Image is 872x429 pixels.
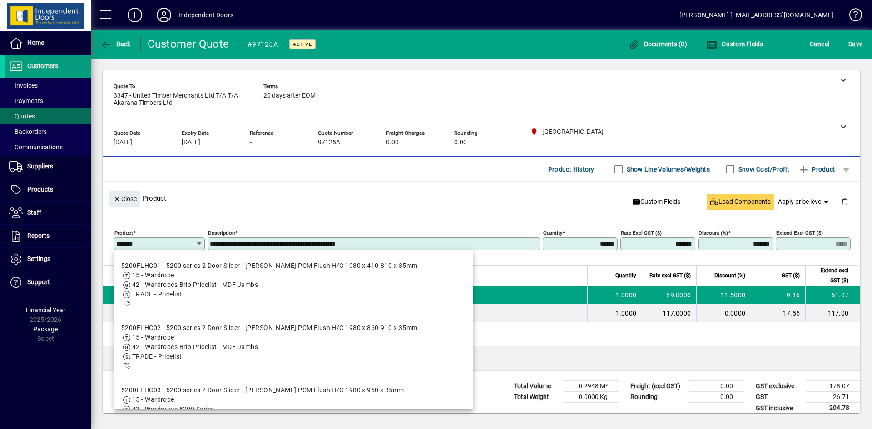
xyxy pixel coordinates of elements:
span: 3347 - United Timber Merchants Ltd T/A T/A Akarana Timbers Ltd [114,92,250,107]
span: 97125A [318,139,340,146]
span: 15 - Wardrobe [132,396,174,403]
td: Rounding [626,392,689,403]
button: Close [109,191,140,207]
mat-label: Product [114,230,133,236]
span: Documents (0) [628,40,687,48]
span: Product [798,162,835,177]
a: Products [5,178,91,201]
span: GST ($) [782,271,800,281]
a: Settings [5,248,91,271]
span: TRADE - Pricelist [132,353,182,360]
span: Load Components [710,197,771,207]
span: 42 - Wardrobes Brio Pricelist - MDF Jambs [132,281,258,288]
div: 117.0000 [648,309,691,318]
td: 26.71 [806,392,860,403]
mat-option: 5200FLHC01 - 5200 series 2 Door Slider - Hume PCM Flush H/C 1980 x 410-810 x 35mm [114,254,473,316]
span: ave [848,37,862,51]
span: TRADE - Pricelist [132,291,182,298]
button: Product History [545,161,598,178]
a: Support [5,271,91,294]
button: Delete [834,191,856,212]
span: Invoices [9,82,38,89]
span: Product History [548,162,595,177]
span: Customers [27,62,58,69]
span: Support [27,278,50,286]
button: Cancel [808,36,832,52]
div: Customer Quote [148,37,229,51]
td: 0.00 [689,392,744,403]
td: Total Volume [510,381,564,392]
app-page-header-button: Delete [834,197,856,206]
span: [DATE] [182,139,200,146]
td: GST exclusive [751,381,806,392]
td: 11.5000 [696,286,751,304]
span: 15 - Wardrobe [132,334,174,341]
span: 43 - Wardrobes 5200 Series [132,405,214,413]
td: 117.00 [805,304,860,322]
div: [PERSON_NAME] [EMAIL_ADDRESS][DOMAIN_NAME] [679,8,833,22]
span: Staff [27,209,41,216]
app-page-header-button: Close [107,194,143,202]
div: #97125A [248,37,278,52]
span: Custom Fields [706,40,763,48]
span: Extend excl GST ($) [811,266,848,286]
span: Communications [9,143,63,151]
button: Custom Fields [704,36,766,52]
button: Custom Fields [629,194,684,210]
span: Package [33,325,58,333]
span: Discount (%) [714,271,745,281]
span: Close [113,192,137,207]
span: Active [293,41,312,47]
td: 0.0000 Kg [564,392,619,403]
span: 1.0000 [616,291,637,300]
button: Load Components [707,194,774,210]
div: Deliver back to site [132,322,860,346]
span: Quantity [615,271,636,281]
span: [DATE] [114,139,132,146]
td: 61.07 [805,286,860,304]
span: Back [100,40,131,48]
a: Home [5,32,91,54]
div: Product [103,182,860,215]
mat-label: Rate excl GST ($) [621,230,662,236]
a: Staff [5,202,91,224]
button: Apply price level [774,194,834,210]
span: Financial Year [26,306,65,314]
td: 9.16 [751,286,805,304]
div: 5200FLHC01 - 5200 series 2 Door Slider - [PERSON_NAME] PCM Flush H/C 1980 x 410-810 x 35mm [121,261,417,271]
span: 20 days after EOM [263,92,316,99]
span: Backorders [9,128,47,135]
div: Original Job 97125 - 1x Prehung to have jamb changed from RH to LH [132,346,860,370]
a: Backorders [5,124,91,139]
td: GST inclusive [751,403,806,414]
span: 0.00 [386,139,399,146]
td: Freight (excl GST) [626,381,689,392]
div: 5200FLHC03 - 5200 series 2 Door Slider - [PERSON_NAME] PCM Flush H/C 1980 x 960 x 35mm [121,385,404,395]
td: 0.00 [689,381,744,392]
span: 0.00 [454,139,467,146]
label: Show Cost/Profit [737,165,789,174]
span: Payments [9,97,43,104]
span: Custom Fields [633,197,681,207]
span: Reports [27,232,50,239]
label: Show Line Volumes/Weights [625,165,710,174]
td: 0.0000 [696,304,751,322]
button: Profile [149,7,178,23]
mat-label: Discount (%) [699,230,728,236]
td: 178.07 [806,381,860,392]
mat-label: Description [208,230,235,236]
a: Communications [5,139,91,155]
td: 17.55 [751,304,805,322]
td: 204.78 [806,403,860,414]
button: Product [794,161,840,178]
mat-label: Extend excl GST ($) [776,230,823,236]
span: Rate excl GST ($) [649,271,691,281]
a: Suppliers [5,155,91,178]
span: 42 - Wardrobes Brio Pricelist - MDF Jambs [132,343,258,350]
button: Back [98,36,133,52]
mat-label: Quantity [543,230,562,236]
mat-option: 5200FLHC02 - 5200 series 2 Door Slider - Hume PCM Flush H/C 1980 x 860-910 x 35mm [114,316,473,378]
div: 69.0000 [648,291,691,300]
button: Save [846,36,865,52]
span: Cancel [810,37,830,51]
